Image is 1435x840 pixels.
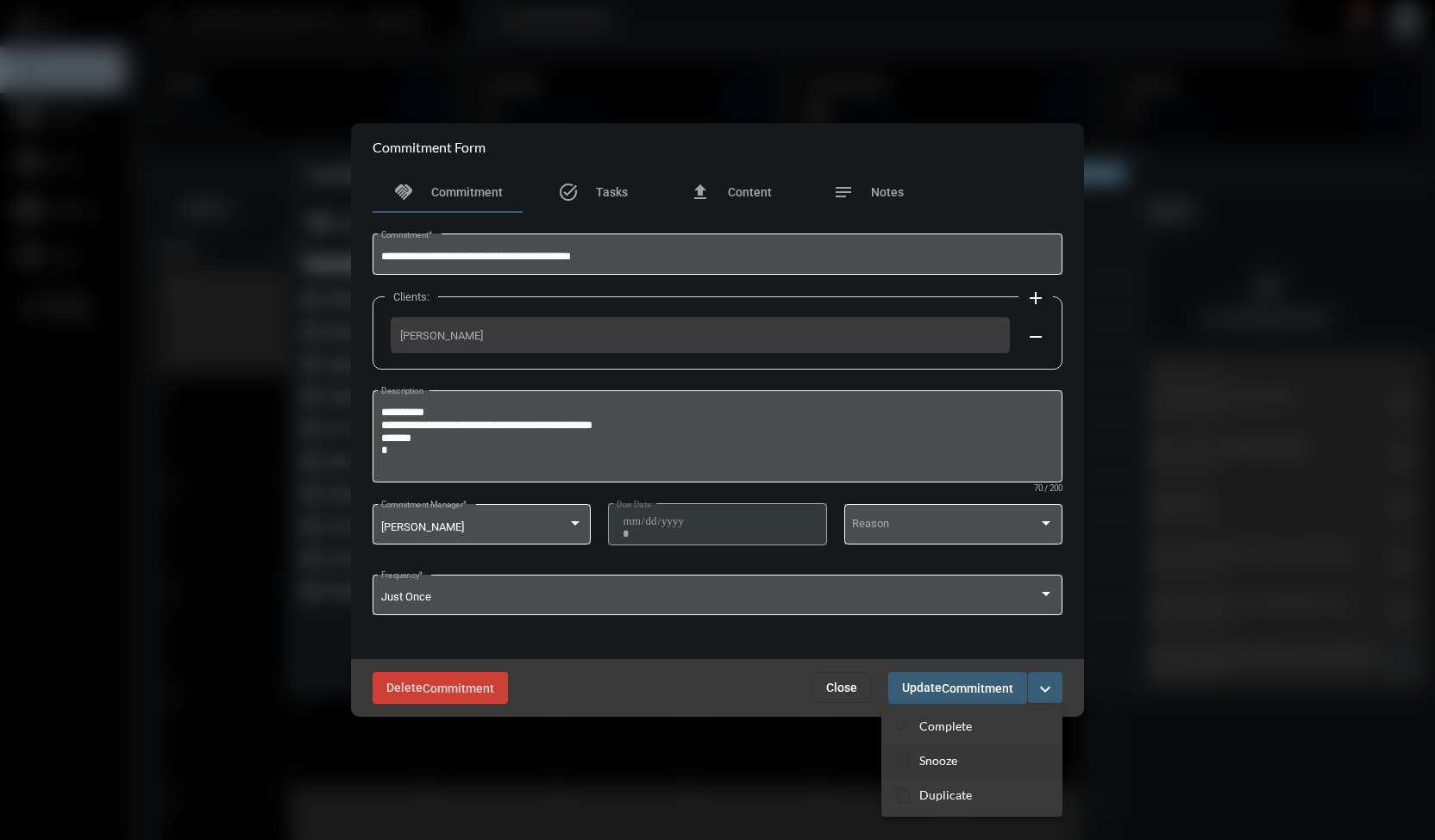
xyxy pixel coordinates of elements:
[919,787,972,802] p: Duplicate
[919,719,972,733] p: Complete
[894,787,912,804] mat-icon: content_copy
[894,752,912,769] mat-icon: snooze
[919,753,957,768] p: Snooze
[894,718,912,735] mat-icon: checkmark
